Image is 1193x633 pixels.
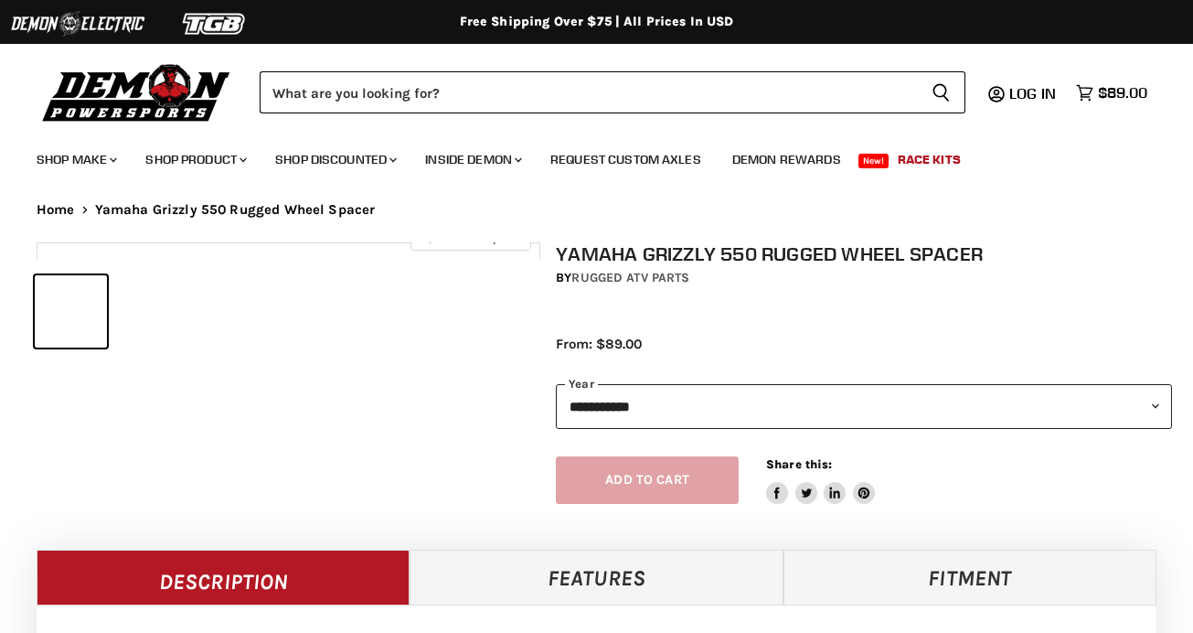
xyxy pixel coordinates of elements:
img: Demon Electric Logo 2 [9,6,146,41]
a: Home [37,202,75,218]
ul: Main menu [23,134,1143,178]
a: Log in [1001,85,1067,102]
a: Shop Make [23,141,128,178]
span: $89.00 [1098,84,1147,102]
span: Click to expand [420,231,521,244]
h1: Yamaha Grizzly 550 Rugged Wheel Spacer [556,242,1172,265]
img: Demon Powersports [37,59,237,124]
a: Request Custom Axles [537,141,715,178]
a: Rugged ATV Parts [571,270,689,285]
button: Search [917,71,965,113]
div: by [556,268,1172,288]
input: Search [260,71,917,113]
aside: Share this: [766,456,875,505]
button: Yamaha Grizzly 550 Rugged Wheel Spacer thumbnail [190,275,262,348]
a: Demon Rewards [719,141,855,178]
span: Log in [1009,84,1056,102]
select: year [556,384,1172,429]
button: Yamaha Grizzly 550 Rugged Wheel Spacer thumbnail [35,275,107,348]
img: TGB Logo 2 [146,6,283,41]
a: Fitment [783,550,1156,605]
button: Yamaha Grizzly 550 Rugged Wheel Spacer thumbnail [112,275,185,348]
a: Description [37,550,410,605]
span: From: $89.00 [556,336,642,352]
span: Share this: [766,457,832,471]
a: Shop Discounted [261,141,408,178]
a: Race Kits [884,141,975,178]
a: Features [410,550,783,605]
span: New! [858,154,889,168]
span: Yamaha Grizzly 550 Rugged Wheel Spacer [95,202,376,218]
a: Inside Demon [411,141,533,178]
form: Product [260,71,965,113]
a: $89.00 [1067,80,1156,106]
a: Shop Product [132,141,258,178]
